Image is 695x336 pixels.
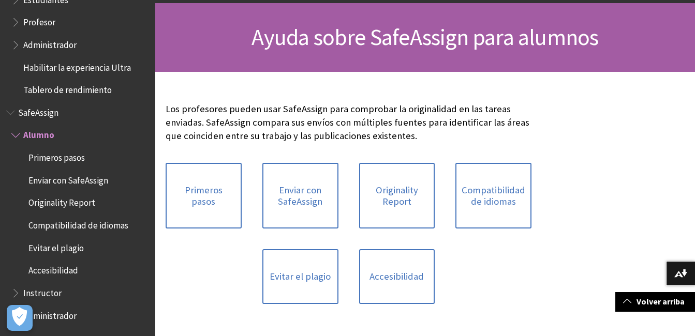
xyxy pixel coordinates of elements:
[28,172,108,186] span: Enviar con SafeAssign
[7,305,33,331] button: Abrir preferencias
[23,127,54,141] span: Alumno
[262,249,338,304] a: Evitar el plagio
[6,104,149,325] nav: Book outline for Blackboard SafeAssign
[252,23,598,51] span: Ayuda sobre SafeAssign para alumnos
[23,307,77,321] span: Administrador
[359,249,435,304] a: Accesibilidad
[28,217,128,231] span: Compatibilidad de idiomas
[28,262,78,276] span: Accesibilidad
[262,163,338,228] a: Enviar con SafeAssign
[166,163,242,228] a: Primeros pasos
[455,163,531,228] a: Compatibilidad de idiomas
[359,163,435,228] a: Originality Report
[23,81,112,95] span: Tablero de rendimiento
[23,59,131,73] span: Habilitar la experiencia Ultra
[615,292,695,311] a: Volver arriba
[166,102,531,143] p: Los profesores pueden usar SafeAssign para comprobar la originalidad en las tareas enviadas. Safe...
[23,284,62,298] span: Instructor
[18,104,58,118] span: SafeAssign
[28,149,85,163] span: Primeros pasos
[23,36,77,50] span: Administrador
[28,194,95,208] span: Originality Report
[28,239,84,253] span: Evitar el plagio
[23,13,55,27] span: Profesor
